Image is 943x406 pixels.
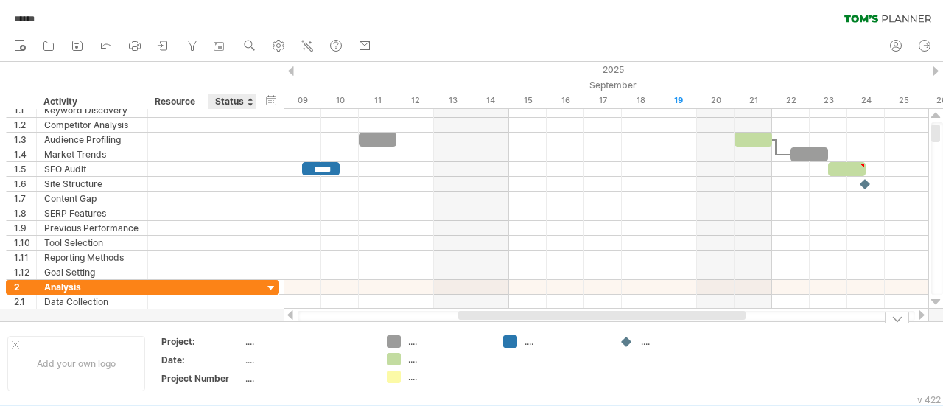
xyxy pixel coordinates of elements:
div: Thursday, 11 September 2025 [359,93,396,108]
div: Project: [161,335,242,348]
div: Resource [155,94,200,109]
div: 1.11 [14,251,36,265]
div: .... [408,353,488,365]
div: Saturday, 20 September 2025 [697,93,735,108]
div: Add your own logo [7,336,145,391]
div: Tuesday, 16 September 2025 [547,93,584,108]
div: Previous Performance [44,221,140,235]
div: Thursday, 25 September 2025 [885,93,922,108]
div: Saturday, 13 September 2025 [434,93,471,108]
div: Thursday, 18 September 2025 [622,93,659,108]
div: Sunday, 21 September 2025 [735,93,772,108]
div: Market Trends [44,147,140,161]
div: Audience Profiling [44,133,140,147]
div: .... [245,354,369,366]
div: .... [525,335,605,348]
div: .... [245,335,369,348]
div: 1.2 [14,118,36,132]
div: Wednesday, 10 September 2025 [321,93,359,108]
div: Sunday, 14 September 2025 [471,93,509,108]
div: Content Gap [44,192,140,206]
div: Project Number [161,372,242,385]
div: Keyword Discovery [44,103,140,117]
div: Friday, 19 September 2025 [659,93,697,108]
div: Monday, 15 September 2025 [509,93,547,108]
div: 2.1 [14,295,36,309]
div: 1.9 [14,221,36,235]
div: 1.1 [14,103,36,117]
div: 1.8 [14,206,36,220]
div: Monday, 22 September 2025 [772,93,810,108]
div: .... [408,371,488,383]
div: Competitor Analysis [44,118,140,132]
div: Tuesday, 23 September 2025 [810,93,847,108]
div: Activity [43,94,139,109]
div: Date: [161,354,242,366]
div: SEO Audit [44,162,140,176]
div: 2 [14,280,36,294]
div: 1.4 [14,147,36,161]
div: Wednesday, 17 September 2025 [584,93,622,108]
div: Tool Selection [44,236,140,250]
div: 1.12 [14,265,36,279]
div: Reporting Methods [44,251,140,265]
div: Wednesday, 24 September 2025 [847,93,885,108]
div: hide legend [885,312,909,323]
div: Tuesday, 9 September 2025 [284,93,321,108]
div: 1.5 [14,162,36,176]
div: Analysis [44,280,140,294]
div: 1.7 [14,192,36,206]
div: Friday, 12 September 2025 [396,93,434,108]
div: 1.3 [14,133,36,147]
div: 1.10 [14,236,36,250]
div: .... [408,335,488,348]
div: Status [215,94,248,109]
div: .... [641,335,721,348]
div: 1.6 [14,177,36,191]
div: Site Structure [44,177,140,191]
div: Data Collection [44,295,140,309]
div: SERP Features [44,206,140,220]
div: v 422 [917,394,941,405]
div: .... [245,372,369,385]
div: Goal Setting [44,265,140,279]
